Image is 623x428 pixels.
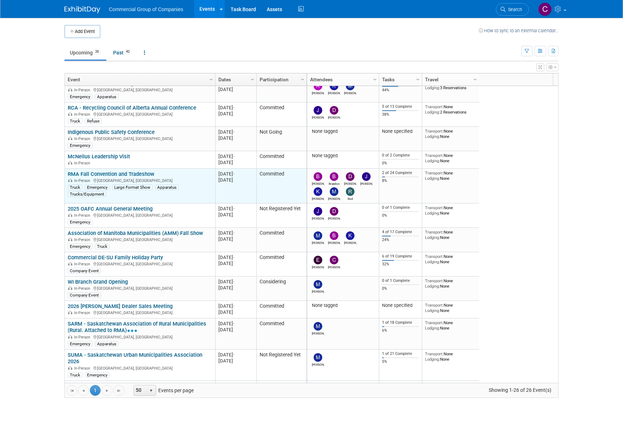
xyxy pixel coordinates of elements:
span: - [233,279,235,284]
td: Committed [256,78,306,102]
div: Trucks/Equipment [68,191,106,197]
img: Cole Mattern [538,3,552,16]
a: Column Settings [371,73,379,84]
div: [GEOGRAPHIC_DATA], [GEOGRAPHIC_DATA] [68,285,212,291]
img: Mitch Mesenchuk [314,322,322,331]
div: None specified [382,129,419,134]
td: Committed [256,169,306,203]
span: Lodging: [425,308,440,313]
a: SUMA - Saskatchewan Urban Municipalities Association 2026 [68,352,202,365]
span: Showing 1-26 of 26 Event(s) [482,385,558,395]
a: Attendees [310,73,374,86]
img: In-Person Event [68,178,72,182]
div: Mitch Mesenchuk [312,240,324,245]
div: [GEOGRAPHIC_DATA], [GEOGRAPHIC_DATA] [68,236,212,242]
div: Mitch Mesenchuk [312,331,324,335]
img: In-Person Event [68,311,72,314]
div: [DATE] [218,230,253,236]
img: Brennan Kapler [314,172,322,181]
span: In-Person [74,213,92,218]
div: Emergency [68,94,92,100]
div: Mitch Mesenchuk [312,289,324,293]
div: David West [328,115,341,119]
span: Lodging: [425,259,440,264]
span: select [148,388,154,394]
div: Derek MacDonald [328,216,341,220]
a: 2026 [PERSON_NAME] Dealer Sales Meeting [68,303,173,309]
img: Rod Leland [346,187,354,196]
div: Kelly Mayhew [312,196,324,201]
div: 5 of 13 Complete [382,104,419,109]
a: Travel [425,73,474,86]
div: 0 of 2 Complete [382,153,419,158]
a: How to sync to an external calendar... [479,28,559,33]
img: Braden Coran [330,231,338,240]
span: In-Person [74,88,92,92]
div: [DATE] [218,129,253,135]
a: RMA Fall Convention and Tradeshow [68,171,154,177]
span: Column Settings [300,77,305,82]
a: Indigenous Public Safety Conference [68,129,155,135]
img: In-Person Event [68,262,72,265]
a: Association of Manitoba Municipalities (AMM) Fall Show [68,230,203,236]
img: In-Person Event [68,161,72,164]
a: WI Branch Grand Opening [68,279,128,285]
div: [GEOGRAPHIC_DATA], [GEOGRAPHIC_DATA] [68,334,212,340]
span: Transport: [425,104,444,109]
span: Lodging: [425,284,440,289]
span: In-Person [74,136,92,141]
td: Not Going [256,127,306,151]
div: None tagged [310,153,376,159]
div: [DATE] [218,105,253,111]
div: [GEOGRAPHIC_DATA], [GEOGRAPHIC_DATA] [68,135,212,141]
img: Adam Dingman [314,82,322,90]
div: Truck [68,118,82,124]
div: Apparatus [95,341,119,347]
span: Events per page [125,385,201,396]
span: - [233,230,235,236]
img: Jason Fast [362,172,371,181]
img: ExhibitDay [64,6,100,13]
span: In-Person [74,286,92,291]
div: [DATE] [218,111,253,117]
div: Truck [68,372,82,378]
img: In-Person Event [68,88,72,91]
img: David West [346,172,354,181]
div: 1 of 21 Complete [382,351,419,356]
div: 1 of 18 Complete [382,320,419,325]
div: None None [425,254,477,264]
div: [DATE] [218,171,253,177]
div: 44% [382,88,419,93]
span: Transport: [425,351,444,356]
div: Jason Fast [360,181,373,186]
div: [DATE] [218,153,253,159]
span: Transport: [425,320,444,325]
div: [GEOGRAPHIC_DATA], [GEOGRAPHIC_DATA] [68,111,212,117]
div: [DATE] [218,159,253,165]
span: In-Person [74,237,92,242]
td: Committed [256,102,306,127]
div: Emergency [68,341,92,347]
div: [DATE] [218,254,253,260]
span: Lodging: [425,85,440,90]
span: Go to the last page [116,388,122,394]
div: None None [425,320,477,331]
span: - [233,206,235,211]
div: Large Format Show [112,184,153,190]
div: 24% [382,237,419,242]
div: [DATE] [218,279,253,285]
span: Lodging: [425,211,440,216]
div: [DATE] [218,321,253,327]
span: In-Person [74,366,92,371]
div: [DATE] [218,206,253,212]
div: None None [425,153,477,163]
div: Truck [68,184,82,190]
span: Column Settings [208,77,214,82]
a: Past42 [108,46,137,59]
div: None None [425,230,477,240]
div: None None [425,303,477,313]
div: 32% [382,262,419,267]
div: Braden Coran [328,240,341,245]
img: In-Person Event [68,136,72,140]
button: Add Event [64,25,100,38]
